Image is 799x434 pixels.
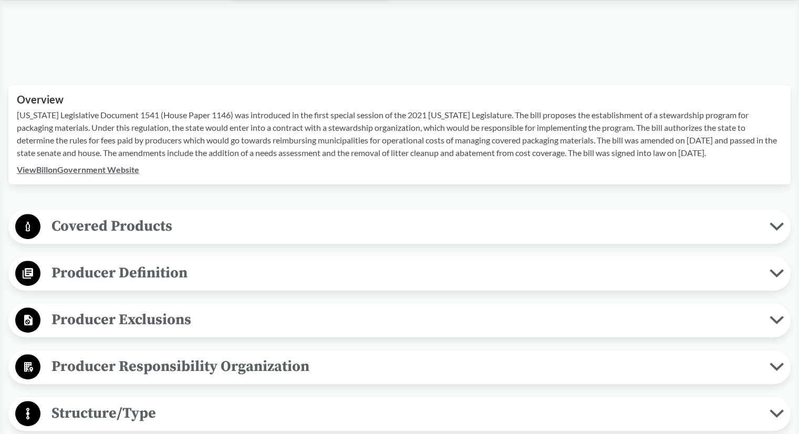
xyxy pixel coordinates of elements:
a: ViewBillonGovernment Website [17,164,139,174]
button: Structure/Type [12,400,787,427]
button: Producer Definition [12,260,787,287]
span: Covered Products [40,214,770,238]
p: [US_STATE] Legislative Document 1541 (House Paper 1146) was introduced in the first special sessi... [17,109,782,159]
h2: Overview [17,94,782,106]
span: Producer Exclusions [40,308,770,332]
button: Producer Exclusions [12,307,787,334]
span: Producer Definition [40,261,770,285]
button: Covered Products [12,213,787,240]
button: Producer Responsibility Organization [12,354,787,380]
span: Structure/Type [40,401,770,425]
span: Producer Responsibility Organization [40,355,770,378]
